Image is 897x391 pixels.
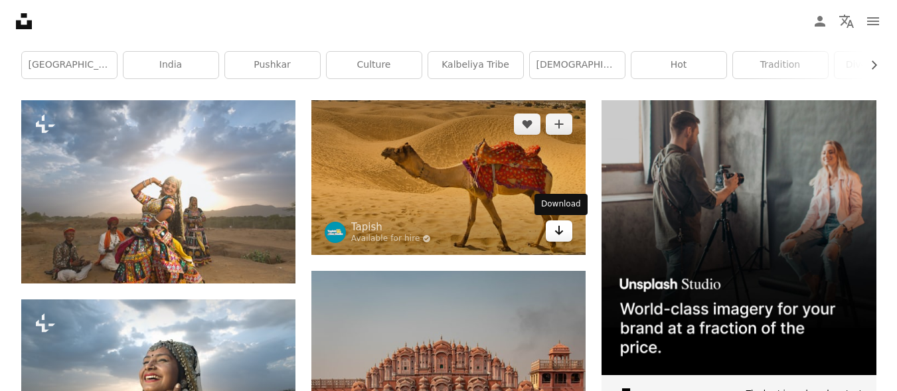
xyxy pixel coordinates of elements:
button: scroll list to the right [862,52,876,78]
a: hot [631,52,726,78]
a: Home — Unsplash [16,13,32,29]
a: Tapish [351,220,432,234]
a: A group of people standing around a dirt field [21,185,295,197]
button: Add to Collection [546,114,572,135]
a: tradition [733,52,828,78]
button: Language [833,8,860,35]
button: Like [514,114,540,135]
img: Go to Tapish's profile [325,222,346,243]
div: Download [534,194,588,215]
a: [GEOGRAPHIC_DATA] [22,52,117,78]
a: india [123,52,218,78]
button: Menu [860,8,886,35]
a: kalbeliya tribe [428,52,523,78]
a: Available for hire [351,234,432,244]
a: pushkar [225,52,320,78]
a: a camel walking in the sand in the desert [311,171,586,183]
a: Download [546,220,572,242]
a: culture [327,52,422,78]
a: Log in / Sign up [807,8,833,35]
img: a camel walking in the sand in the desert [311,100,586,254]
img: file-1715651741414-859baba4300dimage [602,100,876,374]
a: [DEMOGRAPHIC_DATA] [530,52,625,78]
img: A group of people standing around a dirt field [21,100,295,283]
